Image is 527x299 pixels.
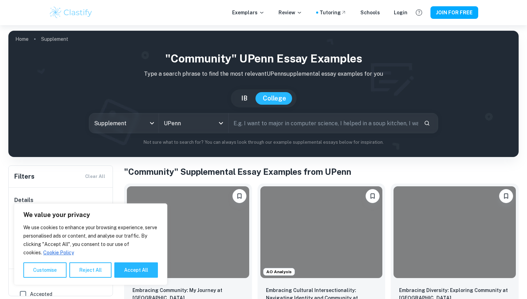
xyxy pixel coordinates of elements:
img: profile cover [8,31,519,157]
span: Accepted [30,290,52,298]
button: IB [234,92,254,105]
div: Supplement [89,113,159,133]
input: E.g. I want to major in computer science, I helped in a soup kitchen, I want to join the debate t... [229,113,418,133]
p: Type a search phrase to find the most relevant UPenn supplemental essay examples for you [14,70,513,78]
a: Tutoring [320,9,346,16]
button: Please log in to bookmark exemplars [366,189,380,203]
button: College [256,92,293,105]
button: JOIN FOR FREE [430,6,478,19]
p: Exemplars [232,9,265,16]
p: We value your privacy [23,211,158,219]
h6: Details [14,196,108,204]
button: Search [421,117,433,129]
p: Supplement [41,35,68,43]
h1: "Community" UPenn Essay Examples [14,50,513,67]
a: Login [394,9,407,16]
button: Reject All [69,262,112,278]
a: Cookie Policy [43,249,74,256]
div: We value your privacy [14,203,167,285]
button: Please log in to bookmark exemplars [232,189,246,203]
a: Schools [360,9,380,16]
p: Review [278,9,302,16]
button: Customise [23,262,67,278]
button: Please log in to bookmark exemplars [499,189,513,203]
h1: "Community" Supplemental Essay Examples from UPenn [124,165,519,178]
img: Clastify logo [49,6,93,20]
a: Home [15,34,29,44]
p: We use cookies to enhance your browsing experience, serve personalised ads or content, and analys... [23,223,158,257]
span: AO Analysis [263,269,295,275]
button: Open [216,118,226,128]
button: Accept All [114,262,158,278]
button: Help and Feedback [413,7,425,18]
h6: Filters [14,172,35,181]
p: Not sure what to search for? You can always look through our example supplemental essays below fo... [14,139,513,146]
